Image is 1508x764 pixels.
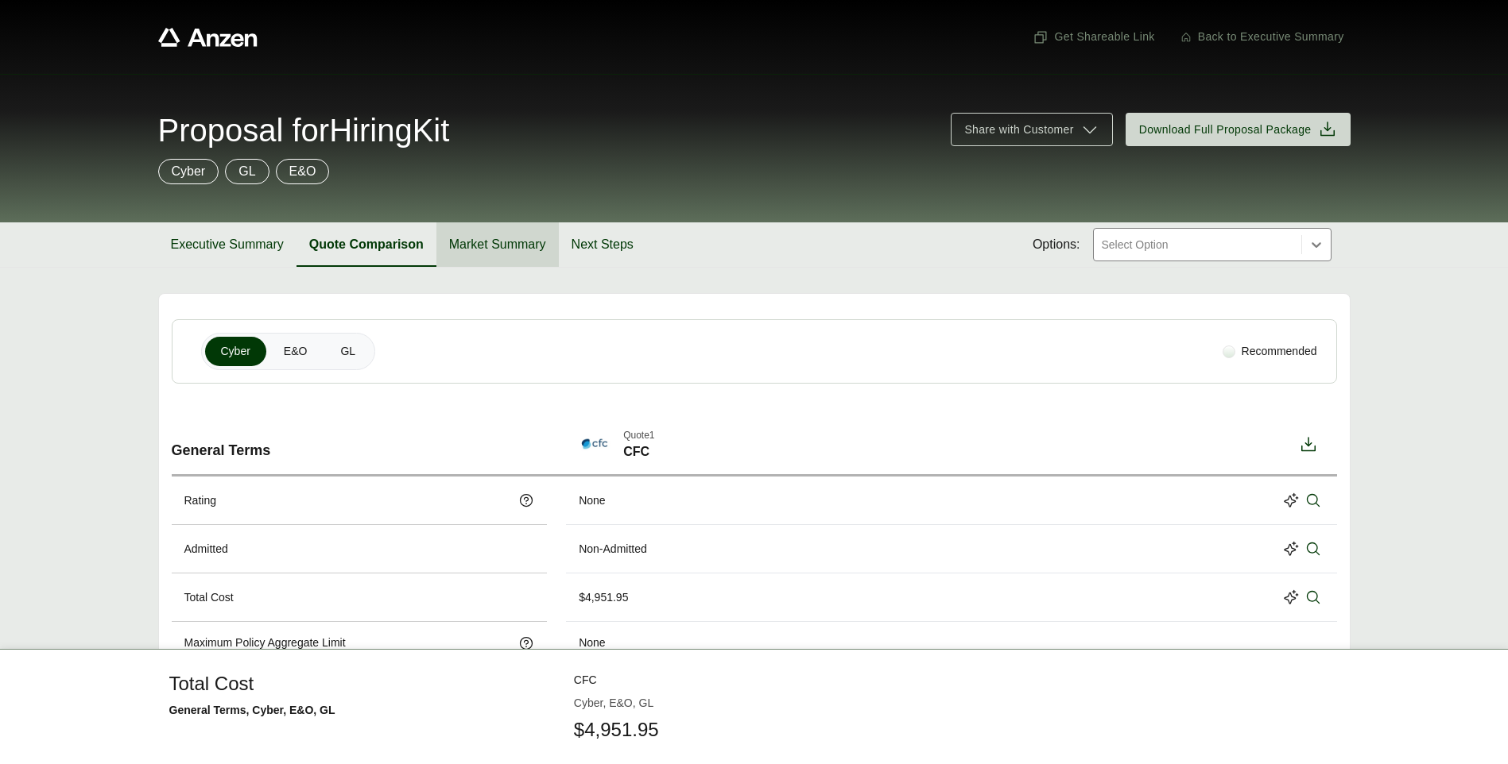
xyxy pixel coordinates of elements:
[559,222,646,267] button: Next Steps
[1033,29,1155,45] span: Get Shareable Link
[172,665,1337,727] div: Cyber
[184,492,216,509] p: Rating
[158,222,297,267] button: Executive Summary
[184,740,229,757] p: Premium
[579,428,611,460] img: CFC-Logo
[1216,337,1324,366] div: Recommended
[340,343,355,360] span: GL
[1293,428,1324,461] button: Download option
[184,589,234,606] p: Total Cost
[324,337,371,366] button: GL
[184,635,346,651] p: Maximum Policy Aggregate Limit
[268,337,324,366] button: E&O
[221,343,250,360] span: Cyber
[297,222,436,267] button: Quote Comparison
[436,222,559,267] button: Market Summary
[579,740,605,757] div: None
[964,122,1073,138] span: Share with Customer
[623,442,654,461] span: CFC
[579,492,605,509] div: None
[205,337,266,366] button: Cyber
[951,113,1112,146] button: Share with Customer
[184,541,228,558] p: Admitted
[158,28,258,47] a: Anzen website
[579,589,628,606] div: $4,951.95
[1126,113,1351,146] button: Download Full Proposal Package
[1033,235,1080,254] span: Options:
[623,428,654,442] span: Quote 1
[289,162,316,181] p: E&O
[172,162,206,181] p: Cyber
[172,415,548,474] div: General Terms
[579,541,647,558] div: Non-Admitted
[284,343,308,360] span: E&O
[158,114,450,146] span: Proposal for HiringKit
[1139,122,1312,138] span: Download Full Proposal Package
[238,162,255,181] p: GL
[1174,22,1351,52] button: Back to Executive Summary
[1198,29,1344,45] span: Back to Executive Summary
[1026,22,1161,52] button: Get Shareable Link
[579,635,605,651] div: None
